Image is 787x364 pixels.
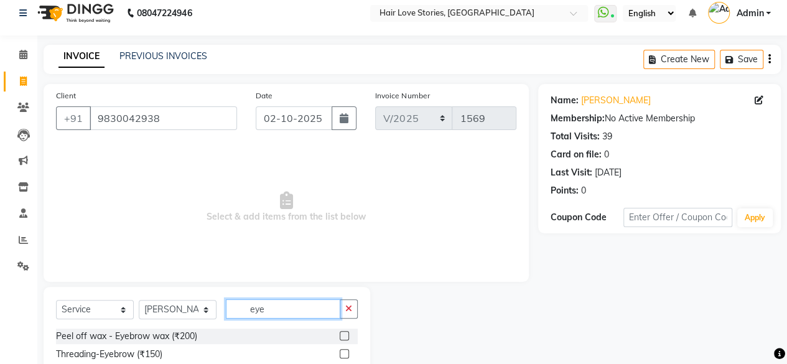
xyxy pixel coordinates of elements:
div: Card on file: [551,148,602,161]
button: Save [720,50,763,69]
div: Points: [551,184,579,197]
input: Search by Name/Mobile/Email/Code [90,106,237,130]
div: No Active Membership [551,112,768,125]
div: [DATE] [595,166,622,179]
button: +91 [56,106,91,130]
a: INVOICE [58,45,105,68]
a: PREVIOUS INVOICES [119,50,207,62]
div: 0 [581,184,586,197]
div: 0 [604,148,609,161]
button: Apply [737,208,773,227]
div: Peel off wax - Eyebrow wax (₹200) [56,330,197,343]
span: Admin [736,7,763,20]
img: Admin [708,2,730,24]
div: Threading-Eyebrow (₹150) [56,348,162,361]
div: Name: [551,94,579,107]
label: Date [256,90,272,101]
span: Select & add items from the list below [56,145,516,269]
input: Search or Scan [226,299,340,319]
div: 39 [602,130,612,143]
a: [PERSON_NAME] [581,94,651,107]
label: Client [56,90,76,101]
div: Membership: [551,112,605,125]
div: Total Visits: [551,130,600,143]
label: Invoice Number [375,90,429,101]
button: Create New [643,50,715,69]
div: Last Visit: [551,166,592,179]
div: Coupon Code [551,211,623,224]
input: Enter Offer / Coupon Code [623,208,732,227]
